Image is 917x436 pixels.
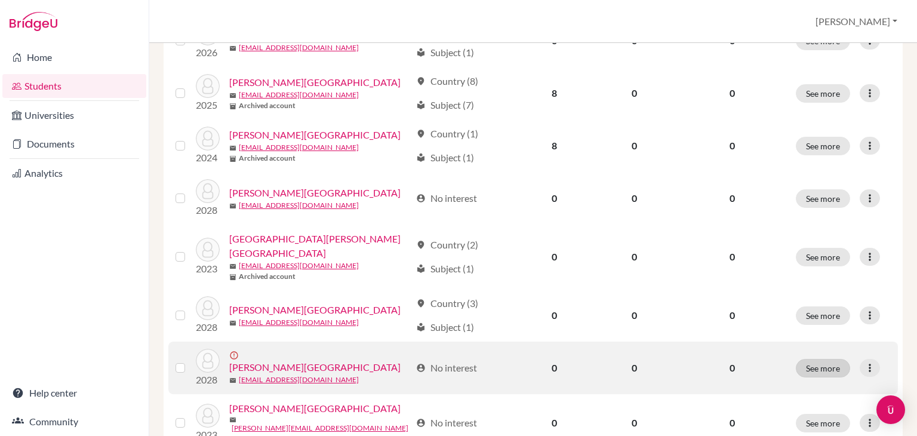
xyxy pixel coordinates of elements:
[416,299,426,308] span: location_on
[515,172,593,225] td: 0
[416,416,477,430] div: No interest
[593,67,676,119] td: 0
[416,264,426,274] span: local_library
[229,232,411,260] a: [GEOGRAPHIC_DATA][PERSON_NAME][GEOGRAPHIC_DATA]
[196,349,220,373] img: Ramos, Diego
[229,155,236,162] span: inventory_2
[196,203,220,217] p: 2028
[239,271,296,282] b: Archived account
[2,381,146,405] a: Help center
[416,191,477,205] div: No interest
[229,75,401,90] a: [PERSON_NAME][GEOGRAPHIC_DATA]
[876,395,905,424] div: Open Intercom Messenger
[229,103,236,110] span: inventory_2
[515,342,593,394] td: 0
[796,137,850,155] button: See more
[683,250,781,264] p: 0
[196,127,220,151] img: Cardona, Diego
[239,374,359,385] a: [EMAIL_ADDRESS][DOMAIN_NAME]
[196,74,220,98] img: Carbajal, Diego
[196,320,220,334] p: 2028
[229,303,401,317] a: [PERSON_NAME][GEOGRAPHIC_DATA]
[2,74,146,98] a: Students
[196,151,220,165] p: 2024
[515,67,593,119] td: 8
[683,308,781,323] p: 0
[196,262,220,276] p: 2023
[416,129,426,139] span: location_on
[229,351,241,360] span: error_outline
[2,161,146,185] a: Analytics
[196,238,220,262] img: Palma, Diego
[2,45,146,69] a: Home
[416,74,478,88] div: Country (8)
[416,151,474,165] div: Subject (1)
[593,342,676,394] td: 0
[416,418,426,428] span: account_circle
[416,76,426,86] span: location_on
[416,127,478,141] div: Country (1)
[416,240,426,250] span: location_on
[196,373,220,387] p: 2028
[416,320,474,334] div: Subject (1)
[416,296,478,311] div: Country (3)
[229,377,236,384] span: mail
[196,404,220,428] img: Smith, Diego
[683,139,781,153] p: 0
[229,360,401,374] a: [PERSON_NAME][GEOGRAPHIC_DATA]
[229,320,236,327] span: mail
[239,200,359,211] a: [EMAIL_ADDRESS][DOMAIN_NAME]
[593,225,676,289] td: 0
[796,359,850,377] button: See more
[796,189,850,208] button: See more
[239,260,359,271] a: [EMAIL_ADDRESS][DOMAIN_NAME]
[796,248,850,266] button: See more
[239,42,359,53] a: [EMAIL_ADDRESS][DOMAIN_NAME]
[683,361,781,375] p: 0
[810,10,903,33] button: [PERSON_NAME]
[416,323,426,332] span: local_library
[683,86,781,100] p: 0
[196,98,220,112] p: 2025
[416,45,474,60] div: Subject (1)
[196,179,220,203] img: Luque, Diego
[229,274,236,281] span: inventory_2
[2,410,146,434] a: Community
[416,98,474,112] div: Subject (7)
[2,103,146,127] a: Universities
[593,119,676,172] td: 0
[515,119,593,172] td: 8
[2,132,146,156] a: Documents
[229,186,401,200] a: [PERSON_NAME][GEOGRAPHIC_DATA]
[229,92,236,99] span: mail
[229,45,236,52] span: mail
[796,84,850,103] button: See more
[239,100,296,111] b: Archived account
[239,317,359,328] a: [EMAIL_ADDRESS][DOMAIN_NAME]
[515,289,593,342] td: 0
[416,153,426,162] span: local_library
[416,48,426,57] span: local_library
[239,90,359,100] a: [EMAIL_ADDRESS][DOMAIN_NAME]
[10,12,57,31] img: Bridge-U
[796,414,850,432] button: See more
[416,238,478,252] div: Country (2)
[683,191,781,205] p: 0
[593,172,676,225] td: 0
[229,263,236,270] span: mail
[229,145,236,152] span: mail
[416,100,426,110] span: local_library
[196,296,220,320] img: Panameño, Diego
[232,423,408,434] a: [PERSON_NAME][EMAIL_ADDRESS][DOMAIN_NAME]
[416,363,426,373] span: account_circle
[239,153,296,164] b: Archived account
[515,225,593,289] td: 0
[229,202,236,210] span: mail
[416,262,474,276] div: Subject (1)
[416,194,426,203] span: account_circle
[239,142,359,153] a: [EMAIL_ADDRESS][DOMAIN_NAME]
[229,416,236,423] span: mail
[196,45,220,60] p: 2026
[416,361,477,375] div: No interest
[229,128,401,142] a: [PERSON_NAME][GEOGRAPHIC_DATA]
